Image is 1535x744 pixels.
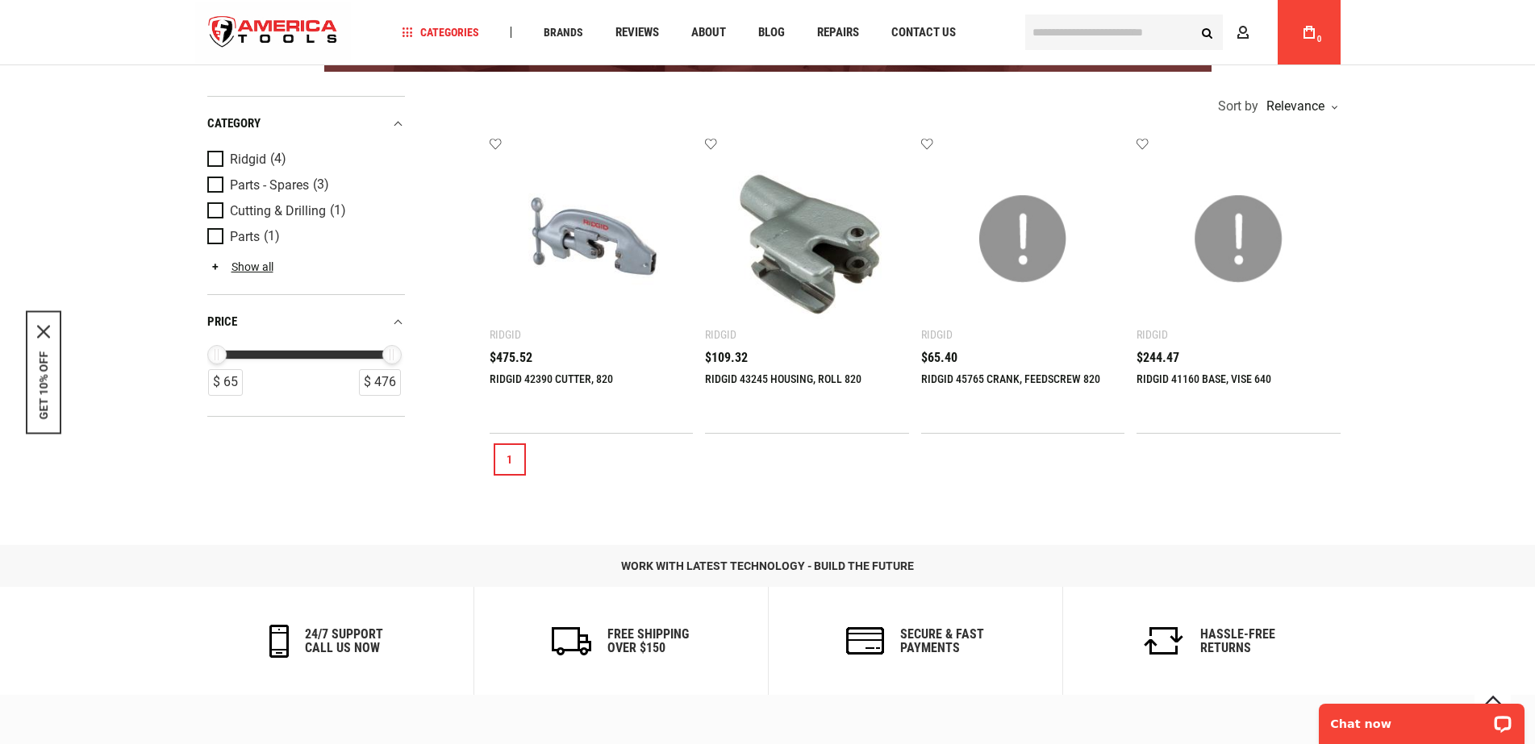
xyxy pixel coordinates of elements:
a: Brands [536,22,590,44]
div: $ 476 [359,369,401,396]
span: $65.40 [921,351,957,364]
a: RIDGID 41160 BASE, VISE 640 [1137,372,1271,385]
a: RIDGID 45765 CRANK, FEEDSCREW 820 [921,372,1100,385]
div: price [207,311,405,333]
span: Brands [544,27,583,38]
a: 1 [494,443,526,476]
a: store logo [195,2,352,63]
span: (1) [330,204,346,218]
span: About [691,27,726,39]
span: $475.52 [490,351,532,364]
img: RIDGID 43245 HOUSING, ROLL 820 [721,153,893,325]
div: category [207,113,405,135]
a: Blog [751,22,792,44]
span: (1) [264,230,280,243]
span: Ridgid [230,152,266,167]
div: Ridgid [1137,328,1168,341]
h6: Hassle-Free Returns [1200,627,1275,655]
span: Parts [230,230,260,244]
span: Cutting & Drilling [230,204,326,218]
img: RIDGID 41160 BASE, VISE 640 [1153,153,1324,325]
span: Parts - Spares [230,178,309,193]
a: Reviews [608,22,666,44]
a: Parts (1) [207,228,401,246]
span: $109.32 [705,351,748,364]
span: Blog [758,27,785,39]
span: Repairs [817,27,859,39]
div: Product Filters [207,96,405,417]
a: Show all [207,260,273,273]
span: $244.47 [1137,351,1179,364]
a: Contact Us [884,22,963,44]
h6: secure & fast payments [900,627,984,655]
h6: 24/7 support call us now [305,627,383,655]
div: Ridgid [921,328,953,341]
img: RIDGID 42390 CUTTER, 820 [506,153,678,325]
span: (3) [313,178,329,192]
a: RIDGID 42390 CUTTER, 820 [490,372,613,385]
iframe: LiveChat chat widget [1308,693,1535,744]
div: Relevance [1262,100,1337,113]
a: Ridgid (4) [207,151,401,168]
span: (4) [270,152,286,166]
span: 0 [1317,35,1322,44]
a: Cutting & Drilling (1) [207,202,401,220]
div: Ridgid [705,328,736,341]
svg: close icon [37,325,50,338]
a: Repairs [810,22,866,44]
div: $ 65 [208,369,243,396]
span: Categories [402,27,479,38]
a: Categories [394,22,486,44]
button: Search [1192,17,1223,48]
a: Parts - Spares (3) [207,177,401,194]
h6: Free Shipping Over $150 [607,627,689,655]
span: Sort by [1218,100,1258,113]
button: GET 10% OFF [37,351,50,419]
a: About [684,22,733,44]
a: RIDGID 43245 HOUSING, ROLL 820 [705,372,861,385]
button: Close [37,325,50,338]
div: Ridgid [490,328,521,341]
span: Reviews [615,27,659,39]
span: Contact Us [891,27,956,39]
img: America Tools [195,2,352,63]
img: RIDGID 45765 CRANK, FEEDSCREW 820 [937,153,1109,325]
